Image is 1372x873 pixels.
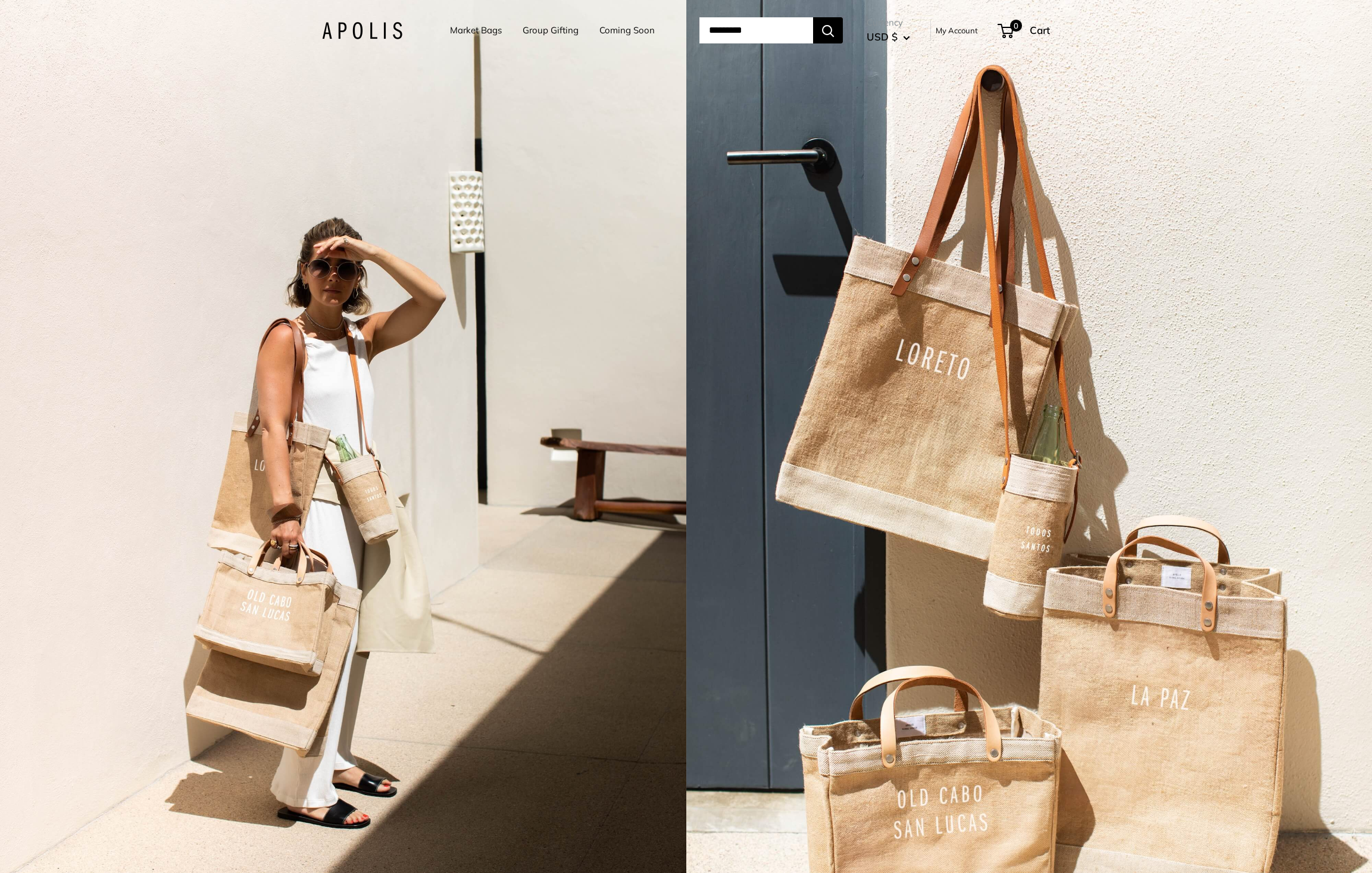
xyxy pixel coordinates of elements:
[936,23,978,38] a: My Account
[523,22,579,39] a: Group Gifting
[1030,24,1050,36] span: Cart
[867,14,910,31] span: Currency
[599,22,655,39] a: Coming Soon
[450,22,502,39] a: Market Bags
[1010,20,1022,32] span: 0
[867,30,898,43] span: USD $
[699,17,813,43] input: Search...
[322,22,402,39] img: Apolis
[867,27,910,46] button: USD $
[813,17,843,43] button: Search
[999,21,1050,40] a: 0 Cart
